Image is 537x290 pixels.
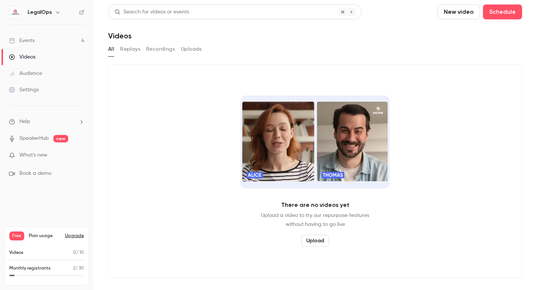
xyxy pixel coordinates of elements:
p: Monthly registrants [9,265,51,272]
button: Upload [301,235,329,247]
span: Book a demo [19,170,51,177]
a: SpeakerHub [19,135,49,142]
div: Settings [9,86,39,94]
div: Audience [9,70,42,77]
span: new [53,135,68,142]
button: All [108,43,114,55]
span: 0 [73,250,76,255]
button: Upgrade [65,233,84,239]
div: Videos [9,53,35,61]
p: Videos [9,249,23,256]
span: Plan usage [29,233,60,239]
li: help-dropdown-opener [9,118,84,126]
h1: Videos [108,31,132,40]
button: Schedule [483,4,522,19]
p: / 10 [73,249,84,256]
button: Recordings [146,43,175,55]
p: There are no videos yet [281,201,349,209]
h6: LegalOps [28,9,52,16]
span: Free [9,231,24,240]
button: Replays [120,43,140,55]
span: What's new [19,151,47,159]
button: New video [437,4,480,19]
img: LegalOps [9,6,21,18]
section: Videos [108,4,522,286]
button: Uploads [181,43,202,55]
div: Events [9,37,35,44]
p: Upload a video to try our repurpose features without having to go live [261,211,369,229]
span: 2 [73,266,75,271]
span: Help [19,118,30,126]
p: / 30 [73,265,84,272]
div: Search for videos or events [114,8,189,16]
